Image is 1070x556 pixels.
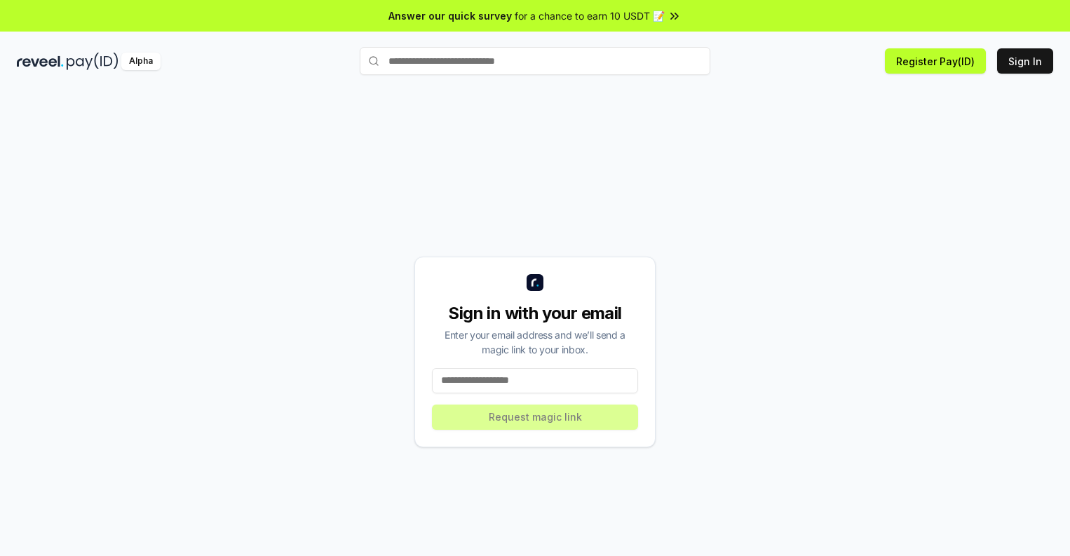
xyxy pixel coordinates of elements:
img: reveel_dark [17,53,64,70]
button: Sign In [997,48,1053,74]
button: Register Pay(ID) [885,48,986,74]
div: Enter your email address and we’ll send a magic link to your inbox. [432,327,638,357]
span: Answer our quick survey [388,8,512,23]
img: logo_small [527,274,543,291]
div: Alpha [121,53,161,70]
img: pay_id [67,53,118,70]
span: for a chance to earn 10 USDT 📝 [515,8,665,23]
div: Sign in with your email [432,302,638,325]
